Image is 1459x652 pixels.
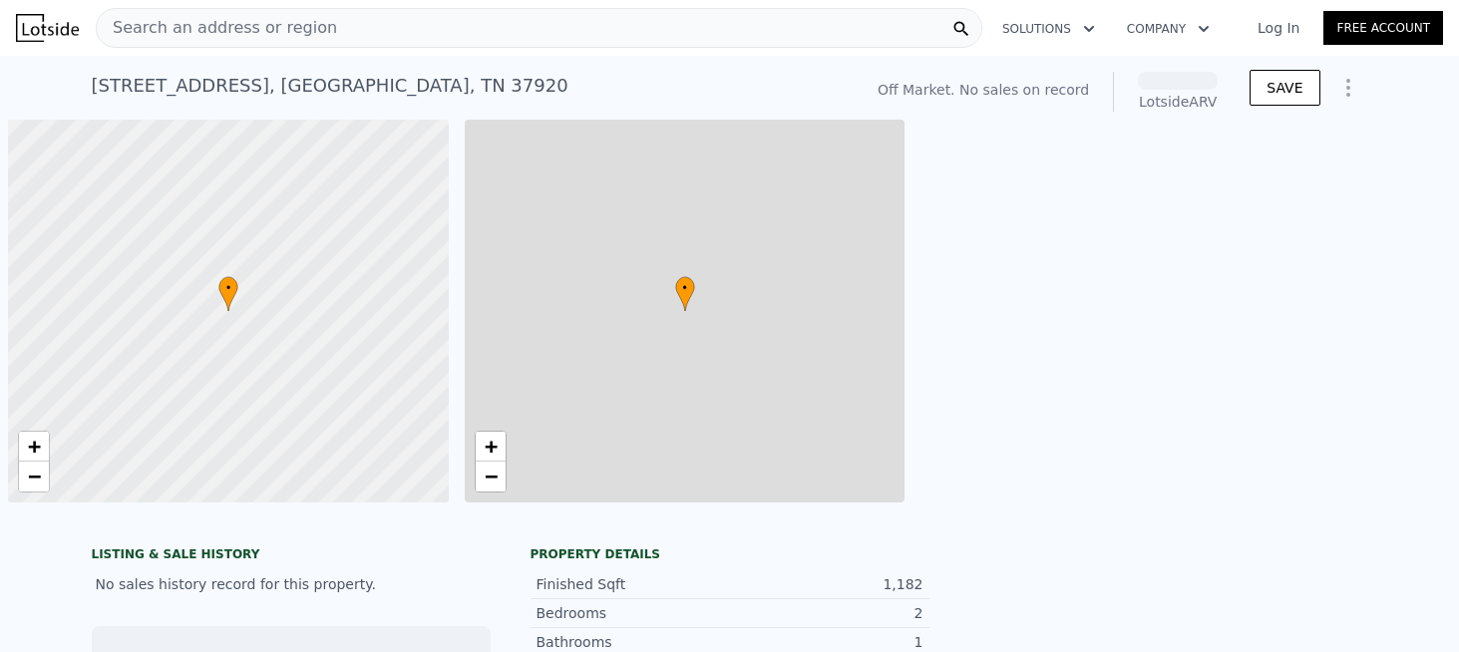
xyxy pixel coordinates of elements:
[28,464,41,489] span: −
[19,432,49,462] a: Zoom in
[1328,68,1368,108] button: Show Options
[1250,70,1319,106] button: SAVE
[1111,11,1226,47] button: Company
[730,603,923,623] div: 2
[92,566,491,602] div: No sales history record for this property.
[878,80,1089,100] div: Off Market. No sales on record
[1138,92,1218,112] div: Lotside ARV
[484,434,497,459] span: +
[218,279,238,297] span: •
[92,72,568,100] div: [STREET_ADDRESS] , [GEOGRAPHIC_DATA] , TN 37920
[986,11,1111,47] button: Solutions
[28,434,41,459] span: +
[92,546,491,566] div: LISTING & SALE HISTORY
[675,276,695,311] div: •
[19,462,49,491] a: Zoom out
[1323,11,1443,45] a: Free Account
[537,632,730,652] div: Bathrooms
[730,632,923,652] div: 1
[531,546,929,562] div: Property details
[476,432,506,462] a: Zoom in
[484,464,497,489] span: −
[1234,18,1323,38] a: Log In
[675,279,695,297] span: •
[730,574,923,594] div: 1,182
[16,14,79,42] img: Lotside
[476,462,506,491] a: Zoom out
[97,16,337,40] span: Search an address or region
[537,603,730,623] div: Bedrooms
[537,574,730,594] div: Finished Sqft
[218,276,238,311] div: •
